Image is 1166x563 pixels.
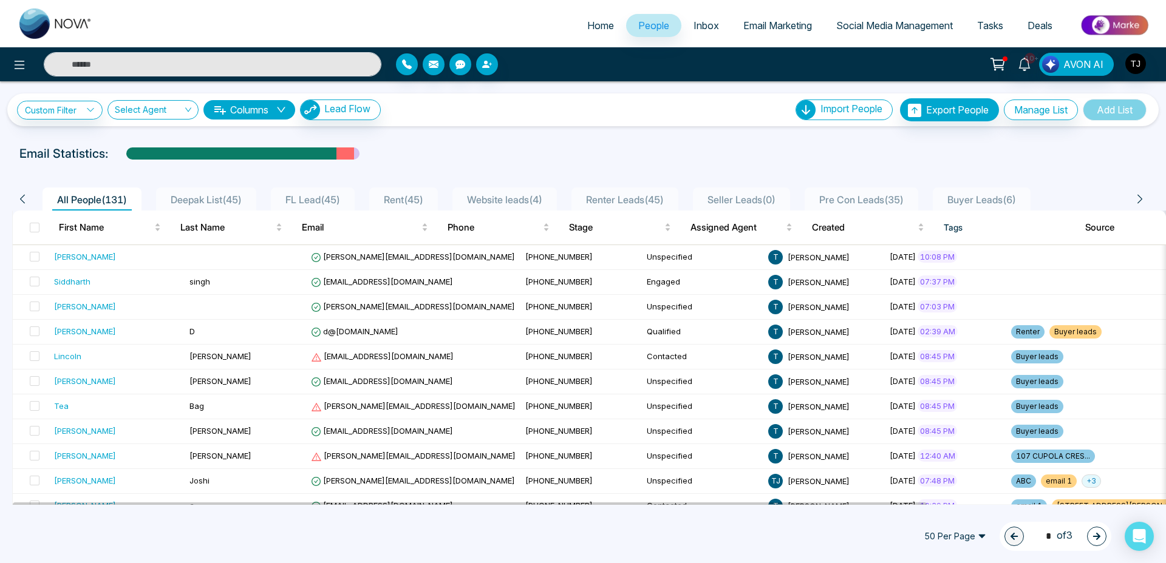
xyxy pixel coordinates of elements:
[977,19,1003,32] span: Tasks
[54,499,116,511] div: [PERSON_NAME]
[788,426,850,436] span: [PERSON_NAME]
[642,245,763,270] td: Unspecified
[189,277,210,286] span: singh
[311,451,516,460] span: [PERSON_NAME][EMAIL_ADDRESS][DOMAIN_NAME]
[694,19,719,32] span: Inbox
[642,320,763,345] td: Qualified
[1125,522,1154,551] div: Open Intercom Messenger
[525,476,593,485] span: [PHONE_NUMBER]
[311,302,515,311] span: [PERSON_NAME][EMAIL_ADDRESS][DOMAIN_NAME]
[525,277,593,286] span: [PHONE_NUMBER]
[788,501,850,510] span: [PERSON_NAME]
[189,501,194,510] span: a
[768,300,783,314] span: T
[768,449,783,464] span: T
[890,426,916,436] span: [DATE]
[19,144,108,163] p: Email Statistics:
[19,8,92,39] img: Nova CRM Logo
[54,400,69,412] div: Tea
[1028,19,1052,32] span: Deals
[681,14,731,37] a: Inbox
[788,252,850,261] span: [PERSON_NAME]
[1004,99,1078,120] button: Manage List
[311,277,453,286] span: [EMAIL_ADDRESS][DOMAIN_NAME]
[788,401,850,411] span: [PERSON_NAME]
[642,394,763,419] td: Unspecified
[918,350,957,362] span: 08:45 PM
[54,300,116,312] div: [PERSON_NAME]
[203,100,295,120] button: Columnsdown
[311,401,516,411] span: [PERSON_NAME][EMAIL_ADDRESS][DOMAIN_NAME]
[180,220,273,235] span: Last Name
[462,194,547,206] span: Website leads ( 4 )
[918,474,957,487] span: 07:48 PM
[189,426,251,436] span: [PERSON_NAME]
[768,399,783,414] span: T
[943,194,1021,206] span: Buyer Leads ( 6 )
[1041,474,1077,488] span: email 1
[642,270,763,295] td: Engaged
[171,211,292,244] th: Last Name
[918,300,957,312] span: 07:03 PM
[311,376,453,386] span: [EMAIL_ADDRESS][DOMAIN_NAME]
[1049,325,1102,339] span: Buyer leads
[1011,425,1063,438] span: Buyer leads
[525,501,593,510] span: [PHONE_NUMBER]
[642,345,763,369] td: Contacted
[890,501,916,510] span: [DATE]
[59,220,152,235] span: First Name
[581,194,669,206] span: Renter Leads ( 45 )
[189,401,204,411] span: Bag
[1015,14,1065,37] a: Deals
[642,369,763,394] td: Unspecified
[54,350,81,362] div: Lincoln
[1063,57,1103,72] span: AVON AI
[49,211,171,244] th: First Name
[189,451,251,460] span: [PERSON_NAME]
[1025,53,1035,64] span: 10+
[768,499,783,513] span: T
[824,14,965,37] a: Social Media Management
[525,351,593,361] span: [PHONE_NUMBER]
[965,14,1015,37] a: Tasks
[525,401,593,411] span: [PHONE_NUMBER]
[52,194,132,206] span: All People ( 131 )
[311,476,515,485] span: [PERSON_NAME][EMAIL_ADDRESS][DOMAIN_NAME]
[276,105,286,115] span: down
[1071,12,1159,39] img: Market-place.gif
[768,374,783,389] span: T
[1011,499,1047,513] span: email 1
[802,211,934,244] th: Created
[814,194,909,206] span: Pre Con Leads ( 35 )
[731,14,824,37] a: Email Marketing
[642,494,763,519] td: Contacted
[642,444,763,469] td: Unspecified
[703,194,780,206] span: Seller Leads ( 0 )
[559,211,681,244] th: Stage
[768,349,783,364] span: T
[525,302,593,311] span: [PHONE_NUMBER]
[54,450,116,462] div: [PERSON_NAME]
[890,401,916,411] span: [DATE]
[525,451,593,460] span: [PHONE_NUMBER]
[1082,474,1101,488] span: + 3
[918,251,957,263] span: 10:08 PM
[1125,53,1146,74] img: User Avatar
[918,400,957,412] span: 08:45 PM
[1010,53,1039,74] a: 10+
[311,426,453,436] span: [EMAIL_ADDRESS][DOMAIN_NAME]
[681,211,802,244] th: Assigned Agent
[281,194,345,206] span: FL Lead ( 45 )
[788,326,850,336] span: [PERSON_NAME]
[575,14,626,37] a: Home
[788,277,850,286] span: [PERSON_NAME]
[642,295,763,320] td: Unspecified
[626,14,681,37] a: People
[890,302,916,311] span: [DATE]
[836,19,953,32] span: Social Media Management
[918,425,957,437] span: 08:45 PM
[916,527,995,546] span: 50 Per Page
[525,376,593,386] span: [PHONE_NUMBER]
[890,476,916,485] span: [DATE]
[918,450,958,462] span: 12:40 AM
